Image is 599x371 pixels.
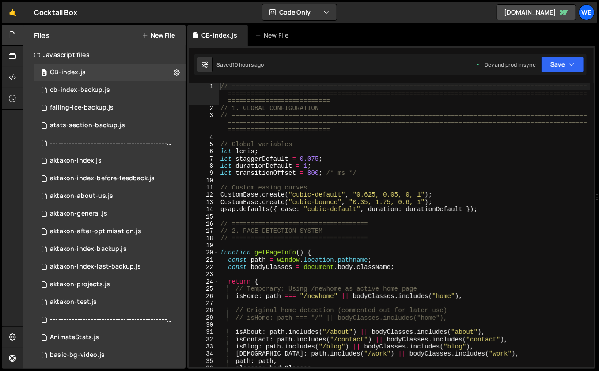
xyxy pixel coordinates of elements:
[189,249,219,256] div: 20
[189,155,219,163] div: 7
[34,170,186,187] div: 12094/46983.js
[189,199,219,206] div: 13
[23,46,186,64] div: Javascript files
[50,157,102,165] div: aktakon-index.js
[189,264,219,271] div: 22
[476,61,536,68] div: Dev and prod in sync
[34,134,189,152] div: 12094/46984.js
[2,2,23,23] a: 🤙
[189,112,219,133] div: 3
[497,4,576,20] a: [DOMAIN_NAME]
[189,191,219,198] div: 12
[34,258,186,276] div: 12094/44999.js
[50,139,172,147] div: ----------------------------------------------------------------.js
[189,242,219,249] div: 19
[189,257,219,264] div: 21
[262,4,337,20] button: Code Only
[189,206,219,213] div: 14
[34,117,186,134] div: 12094/47254.js
[50,104,114,112] div: falling-ice-backup.js
[216,61,264,68] div: Saved
[189,278,219,285] div: 24
[50,192,113,200] div: aktakon-about-us.js
[50,227,141,235] div: aktakon-after-optimisation.js
[34,293,186,311] div: 12094/45381.js
[50,245,127,253] div: aktakon-index-backup.js
[50,333,99,341] div: AnimateStats.js
[50,68,86,76] div: CB-index.js
[189,105,219,112] div: 2
[50,298,97,306] div: aktakon-test.js
[189,285,219,292] div: 25
[34,30,50,40] h2: Files
[189,271,219,278] div: 23
[34,64,186,81] div: 12094/46486.js
[34,240,186,258] div: 12094/44174.js
[189,141,219,148] div: 5
[189,307,219,314] div: 28
[189,134,219,141] div: 4
[42,70,47,77] span: 0
[189,350,219,357] div: 34
[34,99,186,117] div: 12094/47253.js
[34,223,186,240] div: 12094/46147.js
[189,177,219,184] div: 10
[232,61,264,68] div: 10 hours ago
[189,213,219,220] div: 15
[189,148,219,155] div: 6
[541,57,584,72] button: Save
[189,314,219,322] div: 29
[142,32,175,39] button: New File
[189,329,219,336] div: 31
[201,31,237,40] div: CB-index.js
[34,205,186,223] div: 12094/45380.js
[34,311,189,329] div: 12094/46985.js
[189,322,219,329] div: 30
[50,351,105,359] div: basic-bg-video.js
[189,83,219,105] div: 1
[189,358,219,365] div: 35
[34,346,186,364] div: 12094/36058.js
[50,316,172,324] div: ----------------------------------------------------------------------------------------.js
[189,184,219,191] div: 11
[34,187,186,205] div: 12094/44521.js
[189,170,219,177] div: 9
[189,300,219,307] div: 27
[50,210,107,218] div: aktakon-general.js
[189,293,219,300] div: 26
[34,329,186,346] div: 12094/30498.js
[189,227,219,235] div: 17
[255,31,292,40] div: New File
[34,7,77,18] div: Cocktail Box
[34,276,186,293] div: 12094/44389.js
[189,163,219,170] div: 8
[189,235,219,242] div: 18
[34,81,186,99] div: 12094/46847.js
[579,4,595,20] a: We
[50,280,110,288] div: aktakon-projects.js
[189,343,219,350] div: 33
[50,121,125,129] div: stats-section-backup.js
[50,174,155,182] div: aktakon-index-before-feedback.js
[189,336,219,343] div: 32
[50,263,141,271] div: aktakon-index-last-backup.js
[50,86,110,94] div: cb-index-backup.js
[189,220,219,227] div: 16
[34,152,186,170] div: 12094/43364.js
